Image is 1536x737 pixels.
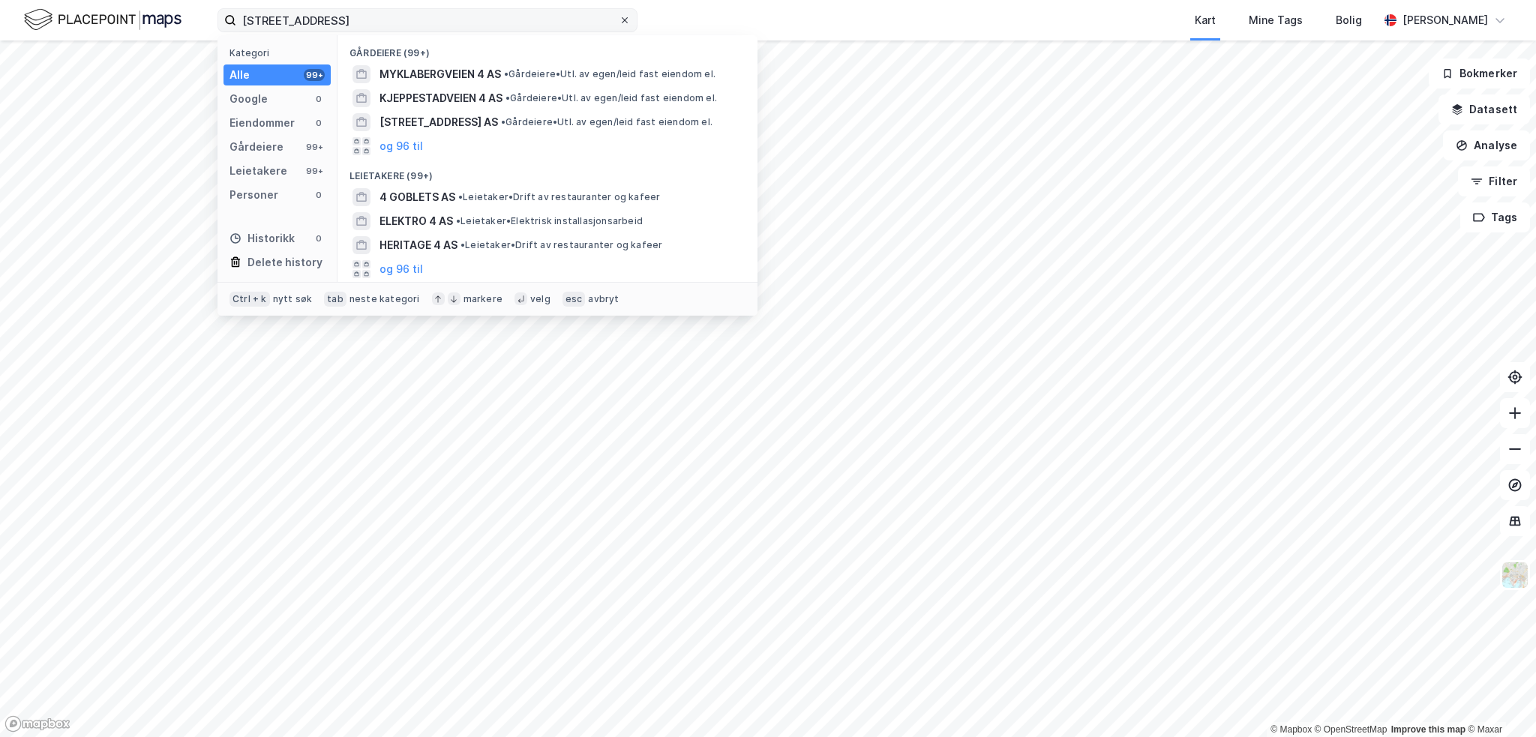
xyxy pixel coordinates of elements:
span: Leietaker • Drift av restauranter og kafeer [460,239,662,251]
span: • [505,92,510,103]
div: 0 [313,93,325,105]
div: 99+ [304,69,325,81]
span: ELEKTRO 4 AS [379,212,453,230]
iframe: Chat Widget [1461,665,1536,737]
img: logo.f888ab2527a4732fd821a326f86c7f29.svg [24,7,181,33]
img: Z [1501,561,1529,589]
span: MYKLABERGVEIEN 4 AS [379,65,501,83]
span: KJEPPESTADVEIEN 4 AS [379,89,502,107]
div: Delete history [247,253,322,271]
div: 99+ [304,165,325,177]
a: Mapbox [1270,724,1312,735]
div: markere [463,293,502,305]
div: Bolig [1336,11,1362,29]
div: esc [562,292,586,307]
a: Improve this map [1391,724,1465,735]
span: Leietaker • Elektrisk installasjonsarbeid [456,215,643,227]
div: avbryt [588,293,619,305]
div: Mine Tags [1249,11,1303,29]
a: Mapbox homepage [4,715,70,733]
div: Leietakere [229,162,287,180]
a: OpenStreetMap [1315,724,1387,735]
div: 0 [313,189,325,201]
span: [STREET_ADDRESS] AS [379,113,498,131]
span: Gårdeiere • Utl. av egen/leid fast eiendom el. [505,92,717,104]
div: Leietakere (99+) [337,158,757,185]
span: Gårdeiere • Utl. av egen/leid fast eiendom el. [504,68,715,80]
div: Google [229,90,268,108]
span: • [458,191,463,202]
div: Alle [229,66,250,84]
button: og 96 til [379,137,423,155]
button: Tags [1460,202,1530,232]
button: Analyse [1443,130,1530,160]
span: • [501,116,505,127]
button: Datasett [1438,94,1530,124]
div: Gårdeiere [229,138,283,156]
span: • [504,68,508,79]
div: 0 [313,117,325,129]
div: Ctrl + k [229,292,270,307]
div: Kart [1195,11,1216,29]
div: neste kategori [349,293,420,305]
div: Eiendommer [229,114,295,132]
div: tab [324,292,346,307]
div: Personer [229,186,278,204]
span: Leietaker • Drift av restauranter og kafeer [458,191,660,203]
div: [PERSON_NAME] [1402,11,1488,29]
span: 4 GOBLETS AS [379,188,455,206]
div: Gårdeiere (99+) [337,35,757,62]
button: og 96 til [379,260,423,278]
span: • [456,215,460,226]
button: Bokmerker [1429,58,1530,88]
span: • [460,239,465,250]
span: Gårdeiere • Utl. av egen/leid fast eiendom el. [501,116,712,128]
div: velg [530,293,550,305]
div: Historikk [229,229,295,247]
input: Søk på adresse, matrikkel, gårdeiere, leietakere eller personer [236,9,619,31]
div: nytt søk [273,293,313,305]
span: HERITAGE 4 AS [379,236,457,254]
div: Kategori [229,47,331,58]
button: Filter [1458,166,1530,196]
div: 99+ [304,141,325,153]
div: 0 [313,232,325,244]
